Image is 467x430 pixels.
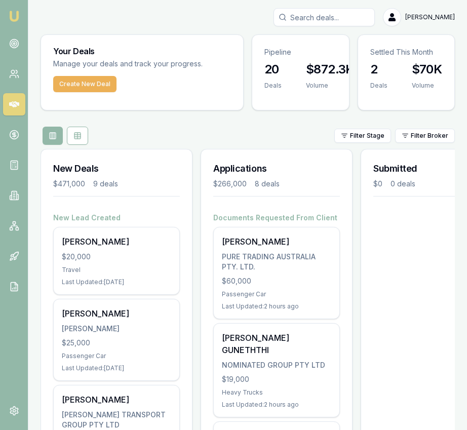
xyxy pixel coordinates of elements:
[264,47,337,57] p: Pipeline
[395,129,455,143] button: Filter Broker
[62,324,171,334] div: [PERSON_NAME]
[222,236,331,248] div: [PERSON_NAME]
[370,82,387,90] div: Deals
[62,394,171,406] div: [PERSON_NAME]
[222,302,331,310] div: Last Updated: 2 hours ago
[62,307,171,320] div: [PERSON_NAME]
[62,352,171,360] div: Passenger Car
[53,76,116,92] button: Create New Deal
[53,162,180,176] h3: New Deals
[53,47,231,55] h3: Your Deals
[411,132,448,140] span: Filter Broker
[334,129,391,143] button: Filter Stage
[370,61,387,77] h3: 2
[222,374,331,384] div: $19,000
[222,332,331,356] div: [PERSON_NAME] GUNETHTHI
[62,236,171,248] div: [PERSON_NAME]
[222,290,331,298] div: Passenger Car
[274,8,375,26] input: Search deals
[213,179,247,189] div: $266,000
[373,179,382,189] div: $0
[53,179,85,189] div: $471,000
[405,13,455,21] span: [PERSON_NAME]
[222,360,331,370] div: NOMINATED GROUP PTY LTD
[222,276,331,286] div: $60,000
[222,388,331,397] div: Heavy Trucks
[53,213,180,223] h4: New Lead Created
[391,179,415,189] div: 0 deals
[306,82,354,90] div: Volume
[62,266,171,274] div: Travel
[222,401,331,409] div: Last Updated: 2 hours ago
[306,61,354,77] h3: $872.3K
[62,410,171,430] div: [PERSON_NAME] TRANSPORT GROUP PTY LTD
[412,61,442,77] h3: $70K
[350,132,384,140] span: Filter Stage
[264,61,282,77] h3: 20
[62,278,171,286] div: Last Updated: [DATE]
[222,252,331,272] div: PURE TRADING AUSTRALIA PTY. LTD.
[8,10,20,22] img: emu-icon-u.png
[93,179,118,189] div: 9 deals
[370,47,443,57] p: Settled This Month
[264,82,282,90] div: Deals
[255,179,280,189] div: 8 deals
[53,58,231,70] p: Manage your deals and track your progress.
[62,364,171,372] div: Last Updated: [DATE]
[62,252,171,262] div: $20,000
[213,162,340,176] h3: Applications
[412,82,442,90] div: Volume
[213,213,340,223] h4: Documents Requested From Client
[62,338,171,348] div: $25,000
